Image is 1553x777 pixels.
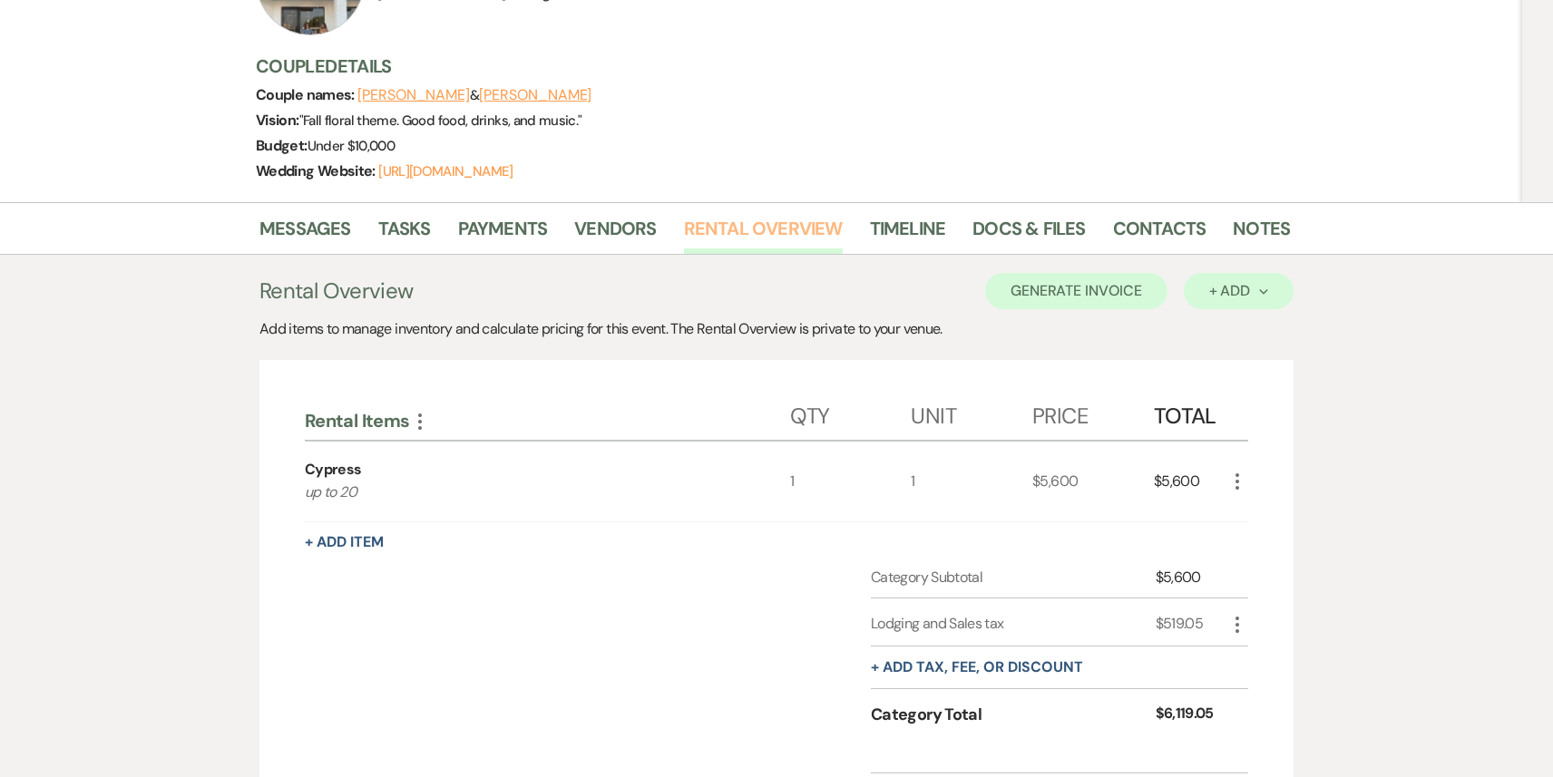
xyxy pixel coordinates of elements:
a: Payments [458,214,548,254]
h3: Couple Details [256,53,1272,79]
button: + Add [1184,273,1294,309]
span: Vision: [256,111,299,130]
div: Category Subtotal [871,567,1156,588]
span: Budget: [256,136,308,155]
span: " Fall floral theme. Good food, drinks, and music. " [299,112,582,130]
a: Contacts [1113,214,1206,254]
div: $5,600 [1032,442,1154,521]
div: $5,600 [1156,567,1226,588]
button: [PERSON_NAME] [357,88,470,102]
button: [PERSON_NAME] [479,88,591,102]
a: Rental Overview [684,214,843,254]
a: Messages [259,214,351,254]
div: Cypress [305,459,362,481]
span: Couple names: [256,85,357,104]
div: Rental Items [305,409,790,432]
a: Notes [1233,214,1290,254]
button: + Add tax, fee, or discount [871,660,1083,675]
div: 1 [790,442,912,521]
div: $5,600 [1154,442,1226,521]
span: Under $10,000 [308,137,396,155]
span: Wedding Website: [256,161,378,180]
h3: Rental Overview [259,275,413,307]
div: $6,119.05 [1156,703,1226,727]
button: + Add Item [305,535,384,549]
p: up to 20 [305,481,741,504]
a: [URL][DOMAIN_NAME] [378,162,513,180]
span: & [357,86,591,104]
a: Timeline [870,214,946,254]
div: $519.05 [1156,613,1226,635]
div: + Add [1209,284,1268,298]
div: Category Total [871,703,1156,727]
a: Vendors [574,214,656,254]
div: 1 [911,442,1032,521]
button: Generate Invoice [985,273,1167,309]
div: Unit [911,385,1032,440]
div: Lodging and Sales tax [871,613,1156,635]
div: Qty [790,385,912,440]
div: Add items to manage inventory and calculate pricing for this event. The Rental Overview is privat... [259,318,1294,340]
div: Total [1154,385,1226,440]
div: Price [1032,385,1154,440]
a: Tasks [378,214,431,254]
a: Docs & Files [972,214,1085,254]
